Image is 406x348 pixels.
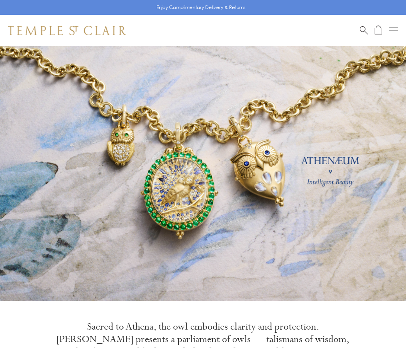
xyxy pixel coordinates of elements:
button: Open navigation [389,26,398,35]
a: Search [360,25,368,35]
p: Enjoy Complimentary Delivery & Returns [157,4,246,11]
a: Open Shopping Bag [375,25,382,35]
img: Temple St. Clair [8,26,126,35]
